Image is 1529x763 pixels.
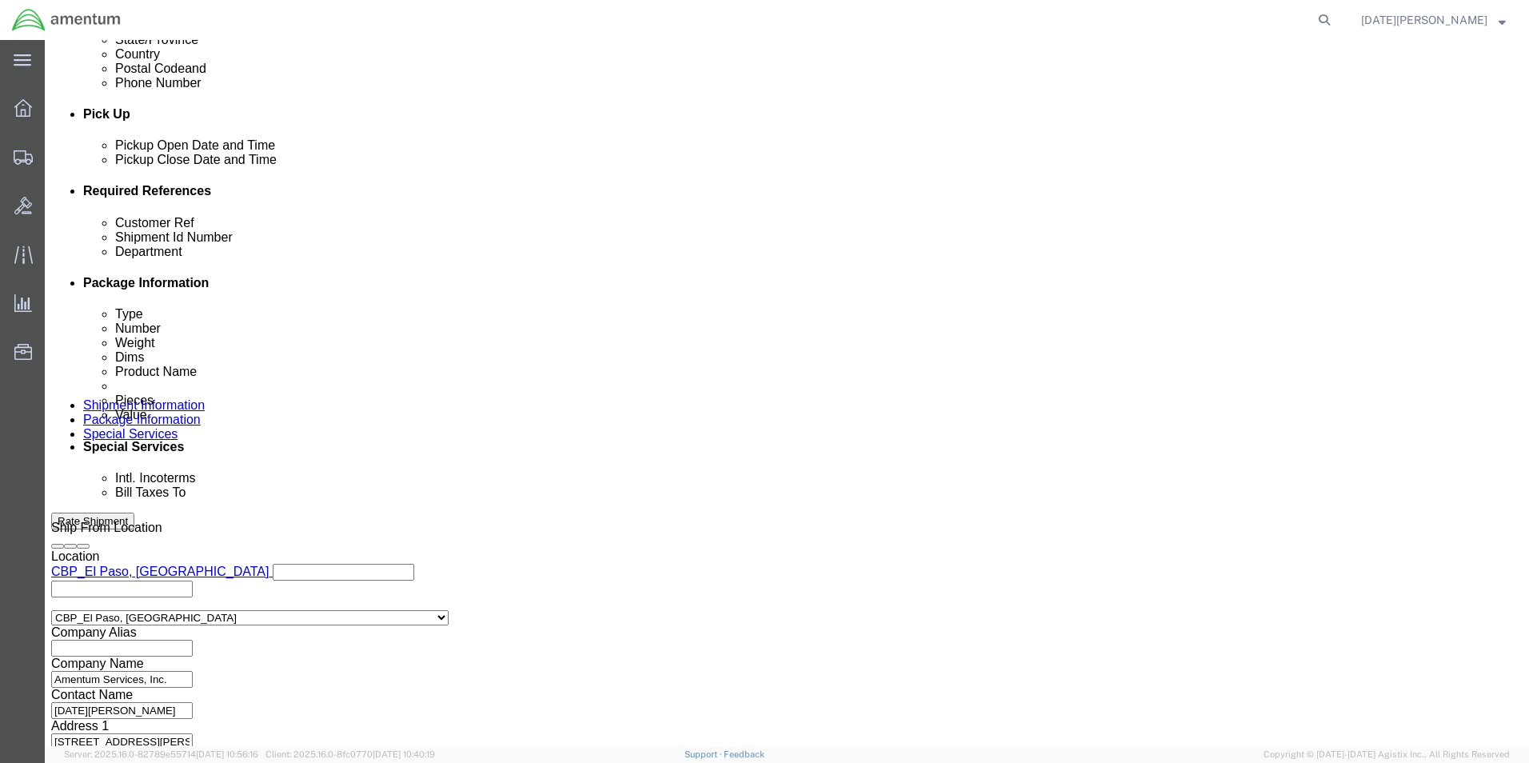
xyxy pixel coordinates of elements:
button: [DATE][PERSON_NAME] [1360,10,1507,30]
span: Client: 2025.16.0-8fc0770 [265,749,435,759]
span: [DATE] 10:40:19 [373,749,435,759]
a: Feedback [724,749,764,759]
span: Copyright © [DATE]-[DATE] Agistix Inc., All Rights Reserved [1264,748,1510,761]
span: [DATE] 10:56:16 [196,749,258,759]
iframe: FS Legacy Container [45,40,1529,746]
img: logo [11,8,122,32]
span: Server: 2025.16.0-82789e55714 [64,749,258,759]
span: Noel Arrieta [1361,11,1487,29]
a: Support [685,749,725,759]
